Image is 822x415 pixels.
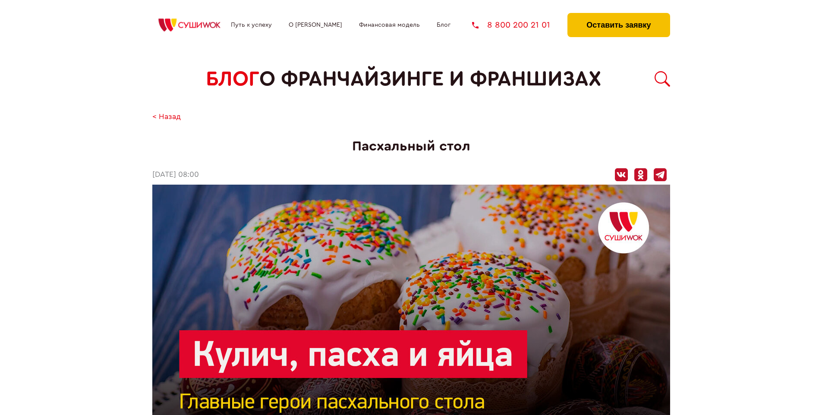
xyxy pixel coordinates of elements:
a: < Назад [152,113,181,122]
button: Оставить заявку [567,13,670,37]
a: Финансовая модель [359,22,420,28]
time: [DATE] 08:00 [152,170,199,179]
a: Путь к успеху [231,22,272,28]
h1: Пасхальный стол [152,138,670,154]
span: о франчайзинге и франшизах [259,67,601,91]
span: БЛОГ [206,67,259,91]
a: Блог [437,22,450,28]
span: 8 800 200 21 01 [487,21,550,29]
a: О [PERSON_NAME] [289,22,342,28]
a: 8 800 200 21 01 [472,21,550,29]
